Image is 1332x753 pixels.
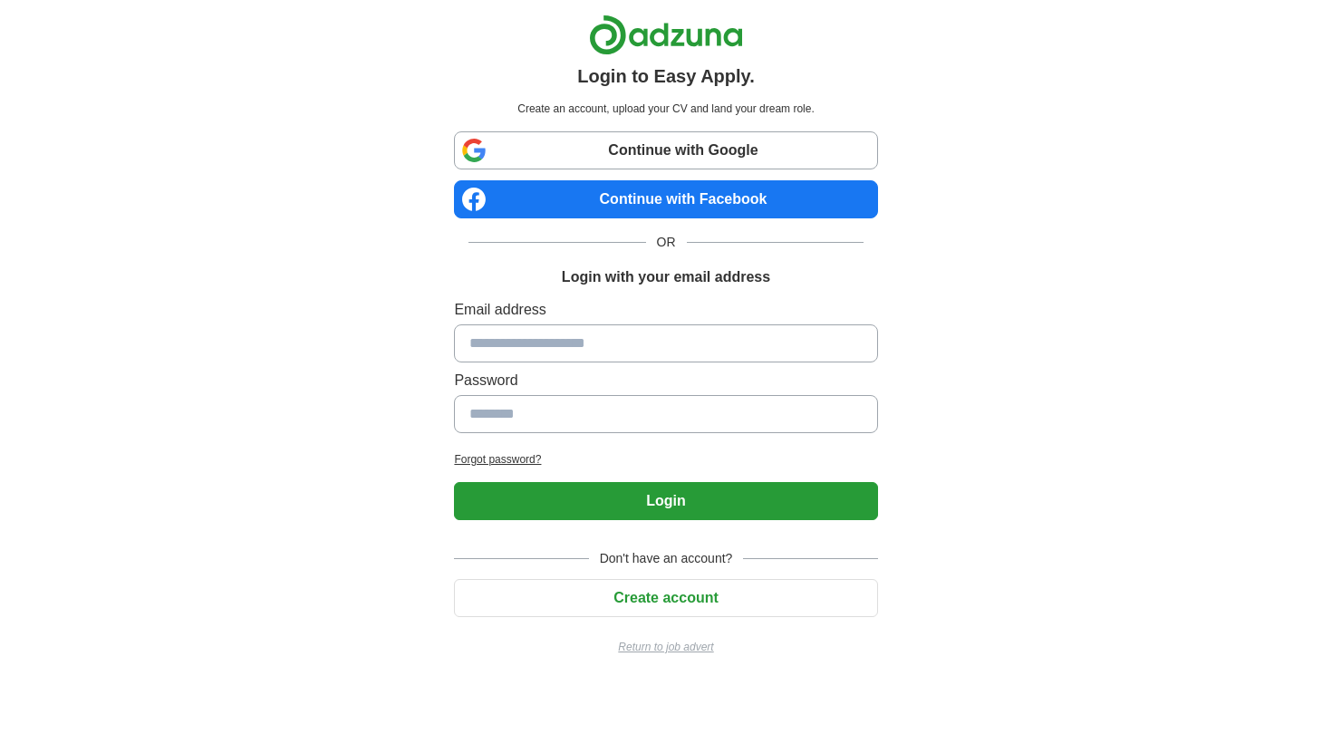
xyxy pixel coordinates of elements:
[454,639,877,655] a: Return to job advert
[589,549,744,568] span: Don't have an account?
[458,101,874,117] p: Create an account, upload your CV and land your dream role.
[454,131,877,169] a: Continue with Google
[454,590,877,605] a: Create account
[454,180,877,218] a: Continue with Facebook
[454,299,877,321] label: Email address
[454,482,877,520] button: Login
[454,579,877,617] button: Create account
[589,14,743,55] img: Adzuna logo
[454,370,877,391] label: Password
[646,233,687,252] span: OR
[562,266,770,288] h1: Login with your email address
[577,63,755,90] h1: Login to Easy Apply.
[454,451,877,468] a: Forgot password?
